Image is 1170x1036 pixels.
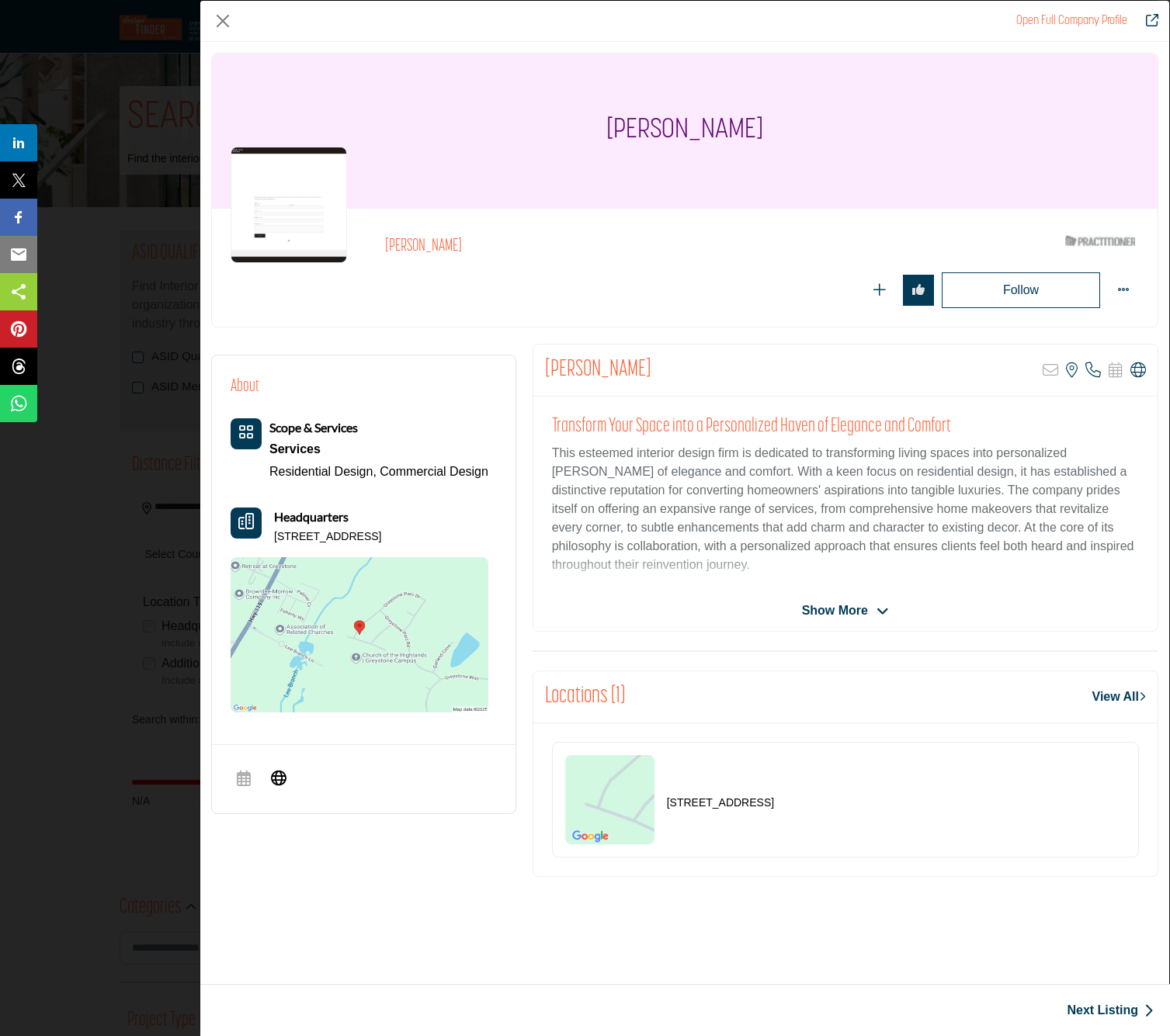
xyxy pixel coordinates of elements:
[545,683,625,711] h2: Locations (1)
[552,415,1139,438] h2: Transform Your Space into a Personalized Haven of Elegance and Comfort
[274,508,349,526] b: Headquarters
[211,9,234,33] button: Close
[385,237,812,257] h2: [PERSON_NAME]
[269,465,377,478] a: Residential Design,
[231,147,347,263] img: mary-bostock logo
[269,421,358,435] a: Scope & Services
[231,557,488,712] img: Location Map
[552,585,1139,734] p: Spearheaded by a visionary leader whose expertise extends into the commercial sector, including d...
[1065,231,1135,251] img: ASID Qualified Practitioners
[269,438,488,461] div: Interior and exterior spaces including lighting, layouts, furnishings, accessories, artwork, land...
[269,420,358,435] b: Scope & Services
[231,508,262,539] button: Headquarter icon
[231,374,259,400] h2: About
[903,275,934,306] button: Redirect to login page
[606,54,763,209] h1: [PERSON_NAME]
[552,444,1139,574] p: This esteemed interior design firm is dedicated to transforming living spaces into personalized [...
[545,356,651,384] h2: Mary Bostock
[274,529,381,545] p: [STREET_ADDRESS]
[864,275,895,306] button: Redirect to login page
[1016,15,1127,27] a: Redirect to mary-bostock
[1092,688,1146,706] a: View All
[942,272,1100,308] button: Redirect to login
[667,795,774,811] p: [STREET_ADDRESS]
[802,601,868,620] span: Show More
[565,755,654,844] img: Location Map
[1067,1001,1154,1020] a: Next Listing
[269,438,488,461] a: Services
[1108,275,1139,306] button: More Options
[1135,12,1158,30] a: Redirect to mary-bostock
[231,418,262,449] button: Category Icon
[380,465,488,478] a: Commercial Design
